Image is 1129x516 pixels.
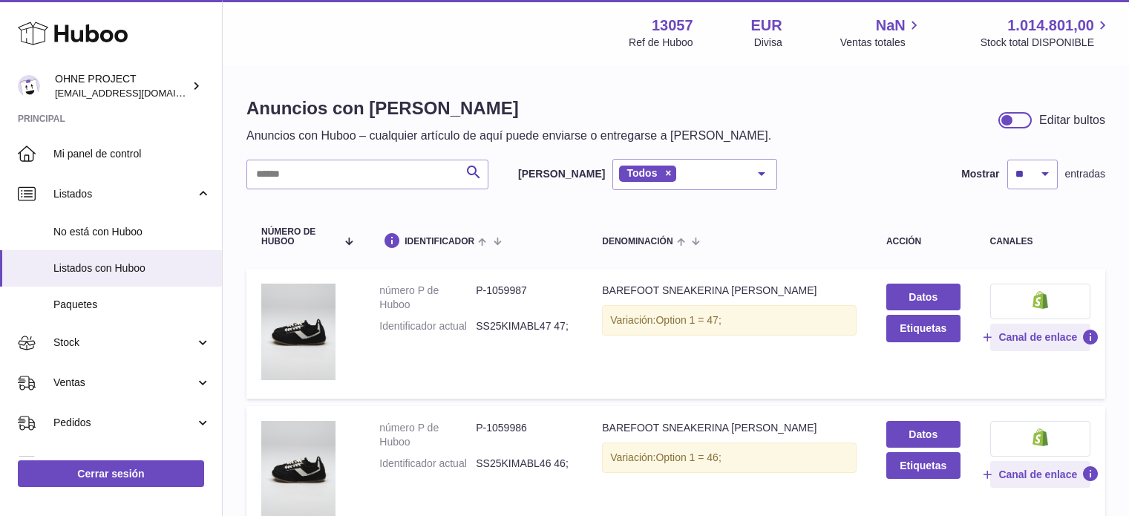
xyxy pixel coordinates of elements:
[379,284,476,312] dt: número P de Huboo
[886,315,961,342] button: Etiquetas
[652,16,693,36] strong: 13057
[990,237,1090,246] div: canales
[379,457,476,471] dt: Identificador actual
[53,225,211,239] span: No está con Huboo
[53,416,195,430] span: Pedidos
[629,36,693,50] div: Ref de Huboo
[655,314,721,326] span: Option 1 = 47;
[246,128,771,144] p: Anuncios con Huboo – cualquier artículo de aquí puede enviarse o entregarse a [PERSON_NAME].
[1033,291,1048,309] img: shopify-small.png
[886,421,961,448] a: Datos
[18,460,204,487] a: Cerrar sesión
[53,147,211,161] span: Mi panel de control
[18,75,40,97] img: internalAdmin-13057@internal.huboo.com
[602,237,673,246] span: denominación
[53,261,211,275] span: Listados con Huboo
[53,376,195,390] span: Ventas
[602,305,857,336] div: Variación:
[886,452,961,479] button: Etiquetas
[476,421,572,449] dd: P-1059986
[53,298,211,312] span: Paquetes
[751,16,782,36] strong: EUR
[1039,112,1105,128] div: Editar bultos
[476,457,572,471] dd: SS25KIMABL46 46;
[261,284,336,380] img: BAREFOOT SNEAKERINA KIMA BLACK
[655,451,721,463] span: Option 1 = 46;
[981,16,1111,50] a: 1.014.801,00 Stock total DISPONIBLE
[602,421,857,435] div: BAREFOOT SNEAKERINA [PERSON_NAME]
[602,284,857,298] div: BAREFOOT SNEAKERINA [PERSON_NAME]
[990,461,1090,488] button: Canal de enlace
[405,237,474,246] span: identificador
[476,319,572,333] dd: SS25KIMABL47 47;
[1033,428,1048,446] img: shopify-small.png
[754,36,782,50] div: Divisa
[246,97,771,120] h1: Anuncios con [PERSON_NAME]
[476,284,572,312] dd: P-1059987
[379,319,476,333] dt: Identificador actual
[886,284,961,310] a: Datos
[1065,167,1105,181] span: entradas
[53,187,195,201] span: Listados
[961,167,999,181] label: Mostrar
[55,72,189,100] div: OHNE PROJECT
[840,36,923,50] span: Ventas totales
[998,468,1077,481] span: Canal de enlace
[998,330,1077,344] span: Canal de enlace
[53,456,211,470] span: Uso
[876,16,906,36] span: NaN
[840,16,923,50] a: NaN Ventas totales
[990,324,1090,350] button: Canal de enlace
[55,87,218,99] span: [EMAIL_ADDRESS][DOMAIN_NAME]
[626,167,657,179] span: Todos
[602,442,857,473] div: Variación:
[518,167,605,181] label: [PERSON_NAME]
[261,227,337,246] span: número de Huboo
[53,336,195,350] span: Stock
[886,237,961,246] div: acción
[1007,16,1094,36] span: 1.014.801,00
[981,36,1111,50] span: Stock total DISPONIBLE
[379,421,476,449] dt: número P de Huboo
